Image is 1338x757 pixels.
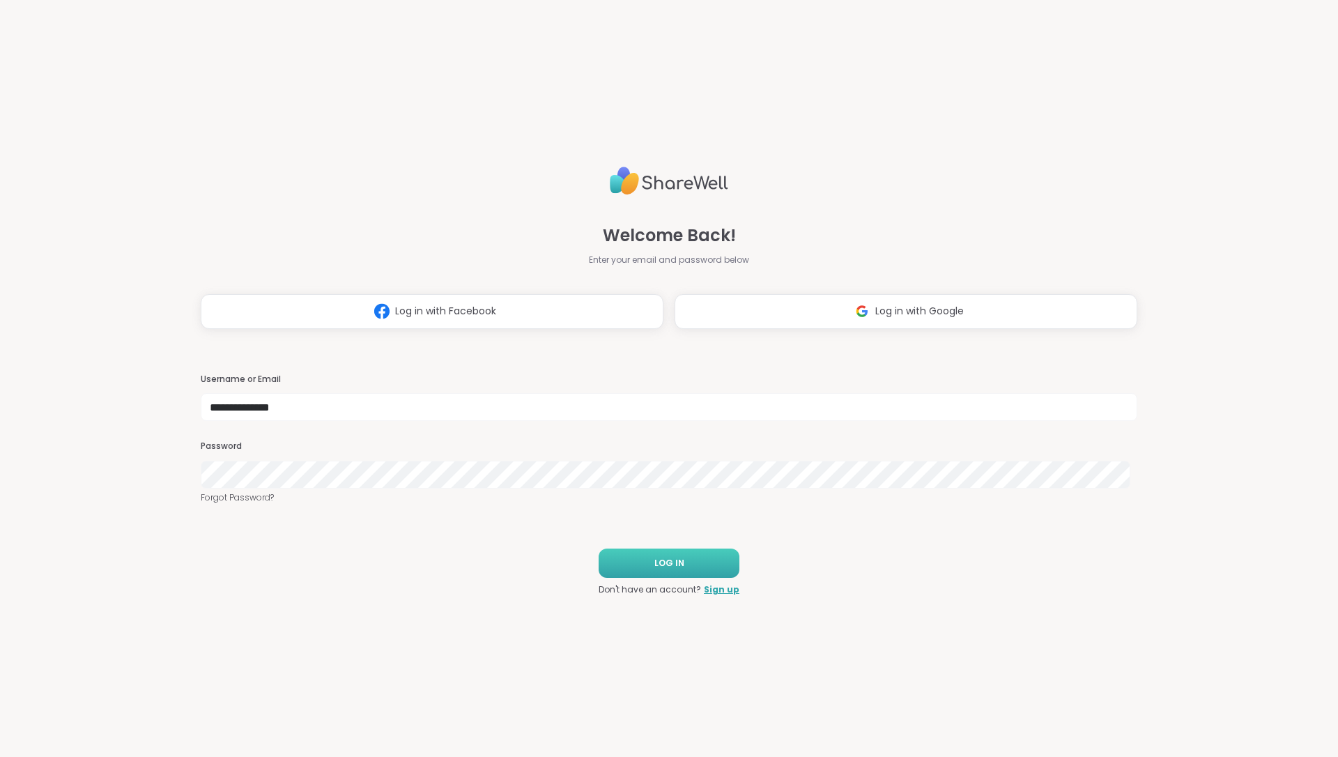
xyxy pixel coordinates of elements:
span: Welcome Back! [603,223,736,248]
h3: Username or Email [201,374,1137,385]
a: Forgot Password? [201,491,1137,504]
img: ShareWell Logomark [369,298,395,324]
span: Log in with Facebook [395,304,496,319]
img: ShareWell Logomark [849,298,875,324]
button: Log in with Google [675,294,1137,329]
a: Sign up [704,583,739,596]
span: Enter your email and password below [589,254,749,266]
button: Log in with Facebook [201,294,663,329]
span: Don't have an account? [599,583,701,596]
h3: Password [201,441,1137,452]
span: LOG IN [654,557,684,569]
button: LOG IN [599,549,739,578]
span: Log in with Google [875,304,964,319]
img: ShareWell Logo [610,161,728,201]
